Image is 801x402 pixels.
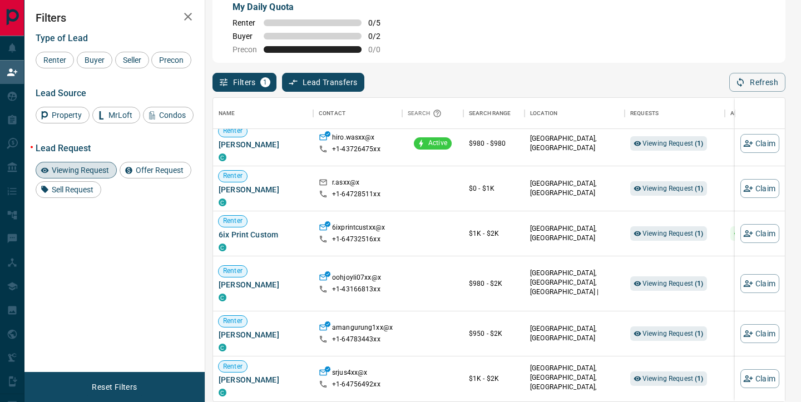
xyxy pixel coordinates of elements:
[630,371,707,386] div: Viewing Request (1)
[630,181,707,196] div: Viewing Request (1)
[219,362,247,371] span: Renter
[115,52,149,68] div: Seller
[212,73,276,92] button: Filters1
[642,280,704,287] span: Viewing Request
[332,273,381,285] p: oohjoyli07xx@x
[155,111,190,120] span: Condos
[219,171,247,181] span: Renter
[530,179,619,198] p: [GEOGRAPHIC_DATA], [GEOGRAPHIC_DATA]
[740,274,779,293] button: Claim
[261,78,269,86] span: 1
[463,98,525,129] div: Search Range
[642,185,704,192] span: Viewing Request
[219,198,226,206] div: condos.ca
[642,330,704,338] span: Viewing Request
[530,324,619,343] p: [GEOGRAPHIC_DATA], [GEOGRAPHIC_DATA]
[530,364,619,402] p: [GEOGRAPHIC_DATA], [GEOGRAPHIC_DATA], [GEOGRAPHIC_DATA], [GEOGRAPHIC_DATA]
[36,52,74,68] div: Renter
[332,223,385,235] p: 6ixprintcustxx@x
[282,73,365,92] button: Lead Transfers
[120,162,191,178] div: Offer Request
[695,185,703,192] strong: ( 1 )
[530,269,619,307] p: [GEOGRAPHIC_DATA], [GEOGRAPHIC_DATA], [GEOGRAPHIC_DATA] | [GEOGRAPHIC_DATA]
[740,179,779,198] button: Claim
[151,52,191,68] div: Precon
[630,326,707,341] div: Viewing Request (1)
[469,229,519,239] p: $1K - $2K
[469,98,511,129] div: Search Range
[39,56,70,64] span: Renter
[92,107,140,123] div: MrLoft
[219,98,235,129] div: Name
[132,166,187,175] span: Offer Request
[332,323,393,335] p: amangurung1xx@x
[332,380,380,389] p: +1- 64756492xx
[469,138,519,148] p: $980 - $980
[219,374,308,385] span: [PERSON_NAME]
[219,266,247,276] span: Renter
[233,45,257,54] span: Precon
[36,162,117,178] div: Viewing Request
[332,190,380,199] p: +1- 64728511xx
[630,276,707,291] div: Viewing Request (1)
[119,56,145,64] span: Seller
[630,98,659,129] div: Requests
[319,98,345,129] div: Contact
[740,324,779,343] button: Claim
[219,126,247,136] span: Renter
[525,98,625,129] div: Location
[642,375,704,383] span: Viewing Request
[36,107,90,123] div: Property
[740,224,779,243] button: Claim
[219,244,226,251] div: condos.ca
[695,330,703,338] strong: ( 1 )
[695,280,703,287] strong: ( 1 )
[332,335,380,344] p: +1- 64783443xx
[219,294,226,301] div: condos.ca
[219,279,308,290] span: [PERSON_NAME]
[469,329,519,339] p: $950 - $2K
[625,98,725,129] div: Requests
[332,235,380,244] p: +1- 64732516xx
[642,230,704,237] span: Viewing Request
[332,285,380,294] p: +1- 43166813xx
[219,389,226,396] div: condos.ca
[630,136,707,151] div: Viewing Request (1)
[36,143,91,153] span: Lead Request
[332,133,375,145] p: hiro.wasxx@x
[36,181,101,198] div: Sell Request
[48,185,97,194] span: Sell Request
[469,279,519,289] p: $980 - $2K
[530,224,619,243] p: [GEOGRAPHIC_DATA], [GEOGRAPHIC_DATA]
[219,216,247,226] span: Renter
[219,344,226,351] div: condos.ca
[469,374,519,384] p: $1K - $2K
[48,166,113,175] span: Viewing Request
[368,45,393,54] span: 0 / 0
[695,230,703,237] strong: ( 1 )
[233,1,393,14] p: My Daily Quota
[368,18,393,27] span: 0 / 5
[81,56,108,64] span: Buyer
[695,140,703,147] strong: ( 1 )
[740,369,779,388] button: Claim
[729,73,785,92] button: Refresh
[155,56,187,64] span: Precon
[695,375,703,383] strong: ( 1 )
[36,88,86,98] span: Lead Source
[105,111,136,120] span: MrLoft
[530,134,619,153] p: [GEOGRAPHIC_DATA], [GEOGRAPHIC_DATA]
[424,138,452,148] span: Active
[219,139,308,150] span: [PERSON_NAME]
[77,52,112,68] div: Buyer
[219,184,308,195] span: [PERSON_NAME]
[630,226,707,241] div: Viewing Request (1)
[740,134,779,153] button: Claim
[313,98,402,129] div: Contact
[36,33,88,43] span: Type of Lead
[469,183,519,193] p: $0 - $1K
[85,378,144,396] button: Reset Filters
[219,316,247,326] span: Renter
[143,107,194,123] div: Condos
[48,111,86,120] span: Property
